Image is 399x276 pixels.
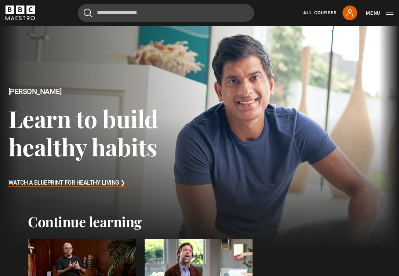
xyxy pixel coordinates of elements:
[28,213,371,230] h2: Continue learning
[303,10,337,16] a: All Courses
[8,178,125,189] h3: Watch A Blueprint for Healthy Living ❯
[84,8,93,18] button: Submit the search query
[78,4,254,22] input: Search
[8,87,200,96] h2: [PERSON_NAME]
[8,104,200,161] h3: Learn to build healthy habits
[366,10,393,17] button: Toggle navigation
[6,6,35,20] svg: BBC Maestro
